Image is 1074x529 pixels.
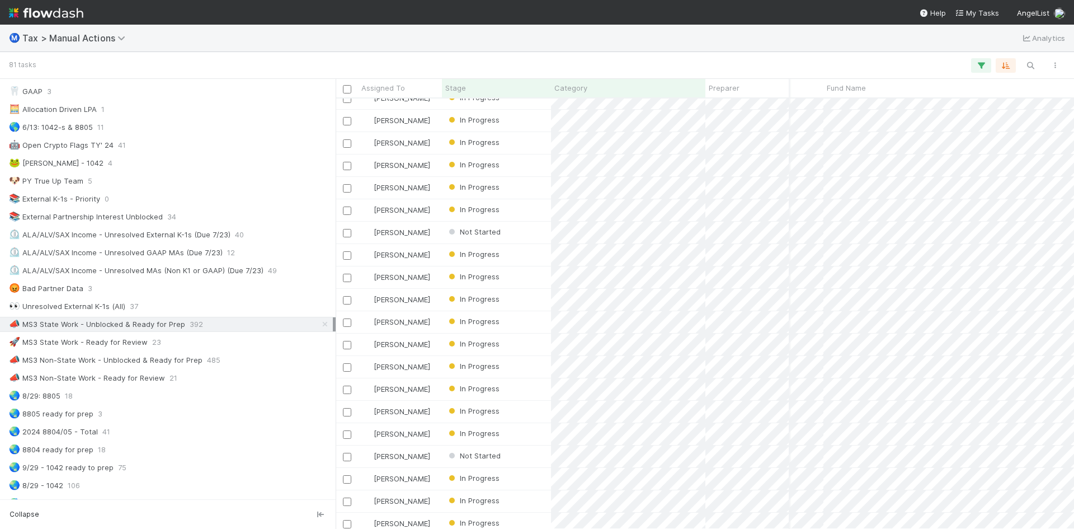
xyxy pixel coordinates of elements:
[9,138,114,152] div: Open Crypto Flags TY' 24
[374,340,430,349] span: [PERSON_NAME]
[363,317,372,326] img: avatar_cfa6ccaa-c7d9-46b3-b608-2ec56ecf97ad.png
[446,518,500,527] span: In Progress
[446,472,500,484] div: In Progress
[9,282,83,296] div: Bad Partner Data
[362,383,430,395] div: [PERSON_NAME]
[363,340,372,349] img: avatar_cfa6ccaa-c7d9-46b3-b608-2ec56ecf97ad.png
[362,451,430,462] div: [PERSON_NAME]
[98,407,102,421] span: 3
[343,453,351,461] input: Toggle Row Selected
[374,429,430,438] span: [PERSON_NAME]
[446,138,500,147] span: In Progress
[22,32,131,44] span: Tax > Manual Actions
[9,158,20,167] span: 🐸
[9,497,85,511] div: 2024 1042 - Total
[446,182,500,191] span: In Progress
[108,156,112,170] span: 4
[374,317,430,326] span: [PERSON_NAME]
[9,480,20,490] span: 🌏
[167,210,176,224] span: 34
[446,204,500,215] div: In Progress
[9,228,230,242] div: ALA/ALV/SAX Income - Unresolved External K-1s (Due 7/23)
[65,389,73,403] span: 18
[446,227,501,236] span: Not Started
[9,140,20,149] span: 🤖
[9,407,93,421] div: 8805 ready for prep
[446,405,500,416] div: In Progress
[343,251,351,260] input: Toggle Row Selected
[9,230,20,239] span: ⏲️
[374,385,430,394] span: [PERSON_NAME]
[363,250,372,259] img: avatar_cfa6ccaa-c7d9-46b3-b608-2ec56ecf97ad.png
[374,205,430,214] span: [PERSON_NAME]
[446,496,500,505] span: In Progress
[343,95,351,103] input: Toggle Row Selected
[343,139,351,148] input: Toggle Row Selected
[98,443,106,457] span: 18
[363,228,372,237] img: avatar_e41e7ae5-e7d9-4d8d-9f56-31b0d7a2f4fd.png
[89,497,102,511] span: 143
[343,386,351,394] input: Toggle Row Selected
[363,116,372,125] img: avatar_e41e7ae5-e7d9-4d8d-9f56-31b0d7a2f4fd.png
[343,341,351,349] input: Toggle Row Selected
[343,274,351,282] input: Toggle Row Selected
[919,7,946,18] div: Help
[446,294,500,303] span: In Progress
[9,264,263,278] div: ALA/ALV/SAX Income - Unresolved MAs (Non K1 or GAAP) (Due 7/23)
[446,250,500,259] span: In Progress
[130,299,138,313] span: 37
[9,444,20,454] span: 🌏
[9,409,20,418] span: 🌏
[47,85,51,99] span: 3
[374,519,430,528] span: [PERSON_NAME]
[446,450,501,461] div: Not Started
[9,389,60,403] div: 8/29: 8805
[446,428,500,439] div: In Progress
[9,85,43,99] div: GAAP
[363,295,372,304] img: avatar_cfa6ccaa-c7d9-46b3-b608-2ec56ecf97ad.png
[446,160,500,169] span: In Progress
[955,7,999,18] a: My Tasks
[10,509,39,519] span: Collapse
[9,427,20,436] span: 🌏
[9,353,202,367] div: MS3 Non-State Work - Unblocked & Ready for Prep
[343,430,351,439] input: Toggle Row Selected
[362,518,430,529] div: [PERSON_NAME]
[118,138,126,152] span: 41
[374,161,430,170] span: [PERSON_NAME]
[362,361,430,372] div: [PERSON_NAME]
[9,102,97,116] div: Allocation Driven LPA
[169,371,177,385] span: 21
[827,82,866,93] span: Fund Name
[363,161,372,170] img: avatar_e41e7ae5-e7d9-4d8d-9f56-31b0d7a2f4fd.png
[343,207,351,215] input: Toggle Row Selected
[9,3,83,22] img: logo-inverted-e16ddd16eac7371096b0.svg
[362,495,430,507] div: [PERSON_NAME]
[446,205,500,214] span: In Progress
[9,335,148,349] div: MS3 State Work - Ready for Review
[445,82,466,93] span: Stage
[446,361,500,372] div: In Progress
[343,520,351,528] input: Toggle Row Selected
[9,265,20,275] span: ⏲️
[363,138,372,147] img: avatar_e41e7ae5-e7d9-4d8d-9f56-31b0d7a2f4fd.png
[374,138,430,147] span: [PERSON_NAME]
[343,85,351,93] input: Toggle All Rows Selected
[9,479,63,493] div: 8/29 - 1042
[374,452,430,461] span: [PERSON_NAME]
[207,353,220,367] span: 485
[1054,8,1065,19] img: avatar_e41e7ae5-e7d9-4d8d-9f56-31b0d7a2f4fd.png
[1017,8,1049,17] span: AngelList
[343,117,351,125] input: Toggle Row Selected
[362,160,430,171] div: [PERSON_NAME]
[343,498,351,506] input: Toggle Row Selected
[362,473,430,484] div: [PERSON_NAME]
[343,363,351,372] input: Toggle Row Selected
[363,452,372,461] img: avatar_e41e7ae5-e7d9-4d8d-9f56-31b0d7a2f4fd.png
[101,102,105,116] span: 1
[374,250,430,259] span: [PERSON_NAME]
[97,120,104,134] span: 11
[362,249,430,260] div: [PERSON_NAME]
[362,137,430,148] div: [PERSON_NAME]
[362,294,430,305] div: [PERSON_NAME]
